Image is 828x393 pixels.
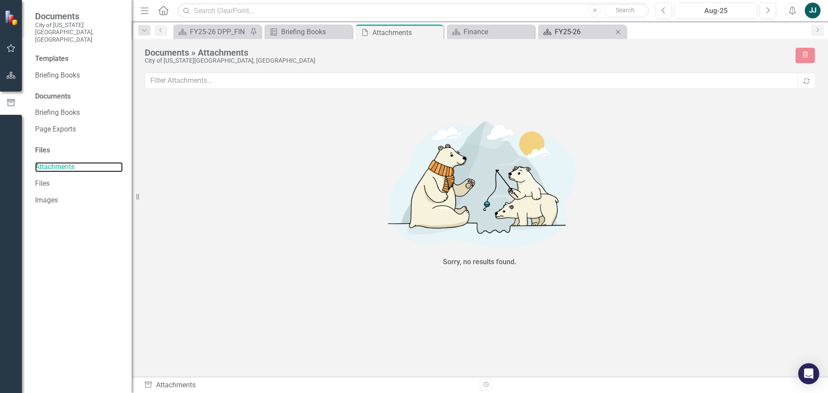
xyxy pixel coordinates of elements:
input: Search ClearPoint... [178,3,649,18]
a: Attachments [35,162,123,172]
div: Open Intercom Messenger [798,363,819,384]
span: Documents [35,11,123,21]
span: Search [616,7,635,14]
div: FY25-26 [555,26,613,37]
div: Briefing Books [281,26,350,37]
img: No results found [348,111,611,255]
div: Finance [464,26,532,37]
a: Page Exports [35,124,123,135]
a: FY25-26 DPP_FIN [175,26,248,37]
div: Documents [35,92,123,102]
a: Briefing Books [35,71,123,81]
a: Briefing Books [267,26,350,37]
div: Files [35,145,123,156]
div: Attachments [144,380,473,390]
button: JJ [805,3,821,18]
small: City of [US_STATE][GEOGRAPHIC_DATA], [GEOGRAPHIC_DATA] [35,21,123,43]
a: Finance [449,26,532,37]
div: Aug-25 [678,6,754,16]
div: Sorry, no results found. [443,257,517,267]
img: ClearPoint Strategy [4,10,20,25]
div: Documents » Attachments [145,48,787,57]
div: City of [US_STATE][GEOGRAPHIC_DATA], [GEOGRAPHIC_DATA] [145,57,787,64]
div: FY25-26 DPP_FIN [190,26,248,37]
a: Briefing Books [35,108,123,118]
a: Files [35,179,123,189]
div: Templates [35,54,123,64]
div: Attachments [372,27,441,38]
input: Filter Attachments... [145,73,799,89]
button: Search [603,4,647,17]
a: FY25-26 [540,26,613,37]
a: Images [35,195,123,205]
button: Aug-25 [675,3,757,18]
